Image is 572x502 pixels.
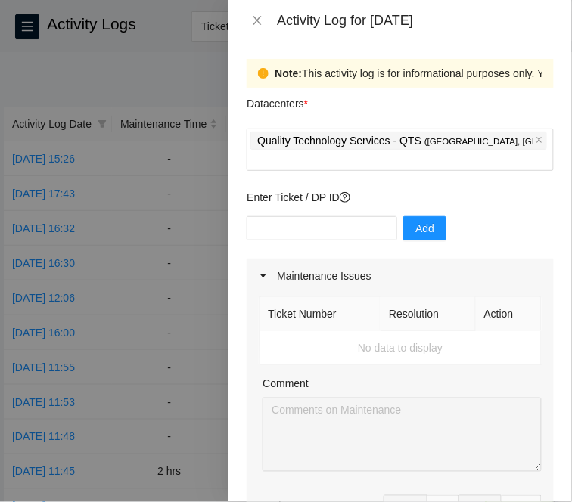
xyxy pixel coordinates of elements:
strong: Note: [275,65,302,82]
td: No data to display [260,331,542,365]
th: Resolution [381,297,476,331]
button: Add [403,216,446,240]
span: caret-right [259,271,268,280]
p: Datacenters [247,88,308,112]
span: question-circle [340,192,350,203]
button: Close [247,14,268,28]
textarea: Comment [263,398,542,472]
span: close [536,136,543,145]
span: exclamation-circle [258,68,269,79]
th: Action [476,297,542,331]
span: Add [415,220,434,237]
p: Enter Ticket / DP ID [247,189,554,206]
div: Activity Log for [DATE] [277,12,554,29]
label: Comment [263,375,309,392]
div: Maintenance Issues [247,259,554,293]
p: Quality Technology Services - QTS ) [257,132,533,150]
span: close [251,14,263,26]
th: Ticket Number [260,297,381,331]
